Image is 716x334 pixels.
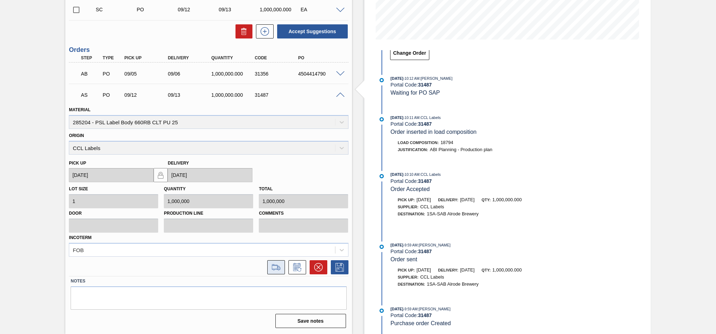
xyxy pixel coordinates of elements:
[209,55,258,60] div: Quantity
[135,7,181,12] div: Purchase order
[417,197,431,202] span: [DATE]
[390,249,558,254] div: Portal Code:
[79,55,102,60] div: Step
[493,197,522,202] span: 1,000,000.000
[69,161,86,166] label: Pick up
[390,46,429,60] button: Change Order
[419,115,441,120] span: : CCL Labels
[390,243,403,247] span: [DATE]
[71,276,346,286] label: Notes
[398,268,415,272] span: Pick up:
[69,186,88,191] label: Lot size
[79,87,102,103] div: Waiting for PO SAP
[101,92,124,98] div: Purchase order
[390,256,417,262] span: Order sent
[101,71,124,77] div: Purchase order
[398,275,419,279] span: Supplier:
[420,274,444,280] span: CCL Labels
[390,121,558,127] div: Portal Code:
[493,267,522,273] span: 1,000,000.000
[123,55,171,60] div: Pick up
[390,320,451,326] span: Purchase order Created
[217,7,263,12] div: 09/13/2025
[209,71,258,77] div: 1,000,000.000
[390,76,403,80] span: [DATE]
[81,92,100,98] p: AS
[69,235,91,240] label: Incoterm
[69,168,154,182] input: mm/dd/yyyy
[418,249,432,254] strong: 31487
[430,147,492,152] span: ABI Planning - Production plan
[482,198,490,202] span: Qty:
[404,77,420,80] span: - 10:12 AM
[380,174,384,178] img: atual
[327,260,348,274] div: Save Order
[69,208,158,219] label: Door
[79,66,102,82] div: Awaiting Billing
[81,71,100,77] p: AB
[418,307,451,311] span: : [PERSON_NAME]
[441,140,453,145] span: 18794
[277,24,348,38] button: Accept Suggestions
[164,208,253,219] label: Production Line
[418,121,432,127] strong: 31487
[299,7,345,12] div: EA
[168,168,252,182] input: mm/dd/yyyy
[398,212,425,216] span: Destination:
[166,71,215,77] div: 09/06/2025
[398,148,428,152] span: Justification:
[259,208,348,219] label: Comments
[264,260,285,274] div: Go to Load Composition
[380,117,384,121] img: atual
[404,307,418,311] span: - 9:59 AM
[398,141,439,145] span: Load Composition :
[390,186,430,192] span: Order Accepted
[482,268,490,272] span: Qty:
[427,211,479,216] span: 1SA-SAB Alrode Brewery
[285,260,306,274] div: Inform order change
[390,129,477,135] span: Order inserted in load composition
[154,168,168,182] button: locked
[166,55,215,60] div: Delivery
[274,24,348,39] div: Accept Suggestions
[460,197,475,202] span: [DATE]
[418,312,432,318] strong: 31487
[438,198,458,202] span: Delivery:
[404,243,418,247] span: - 9:59 AM
[253,92,302,98] div: 31487
[168,161,189,166] label: Delivery
[252,24,274,38] div: New suggestion
[390,115,403,120] span: [DATE]
[419,172,441,177] span: : CCL Labels
[380,78,384,82] img: atual
[438,268,458,272] span: Delivery:
[390,312,558,318] div: Portal Code:
[419,76,453,80] span: : [PERSON_NAME]
[390,307,403,311] span: [DATE]
[253,55,302,60] div: Code
[460,267,475,273] span: [DATE]
[69,46,348,54] h3: Orders
[258,7,304,12] div: 1,000,000.000
[390,172,403,177] span: [DATE]
[418,243,451,247] span: : [PERSON_NAME]
[69,107,90,112] label: Material
[380,309,384,313] img: atual
[123,71,171,77] div: 09/05/2025
[420,204,444,209] span: CCL Labels
[306,260,327,274] div: Cancel Order
[69,133,84,138] label: Origin
[390,90,440,96] span: Waiting for PO SAP
[123,92,171,98] div: 09/12/2025
[156,171,165,179] img: locked
[232,24,252,38] div: Delete Suggestions
[417,267,431,273] span: [DATE]
[73,247,84,253] div: FOB
[418,82,432,88] strong: 31487
[398,198,415,202] span: Pick up:
[296,71,345,77] div: 4504414790
[418,178,432,184] strong: 31487
[398,205,419,209] span: Supplier:
[259,186,273,191] label: Total
[398,282,425,286] span: Destination:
